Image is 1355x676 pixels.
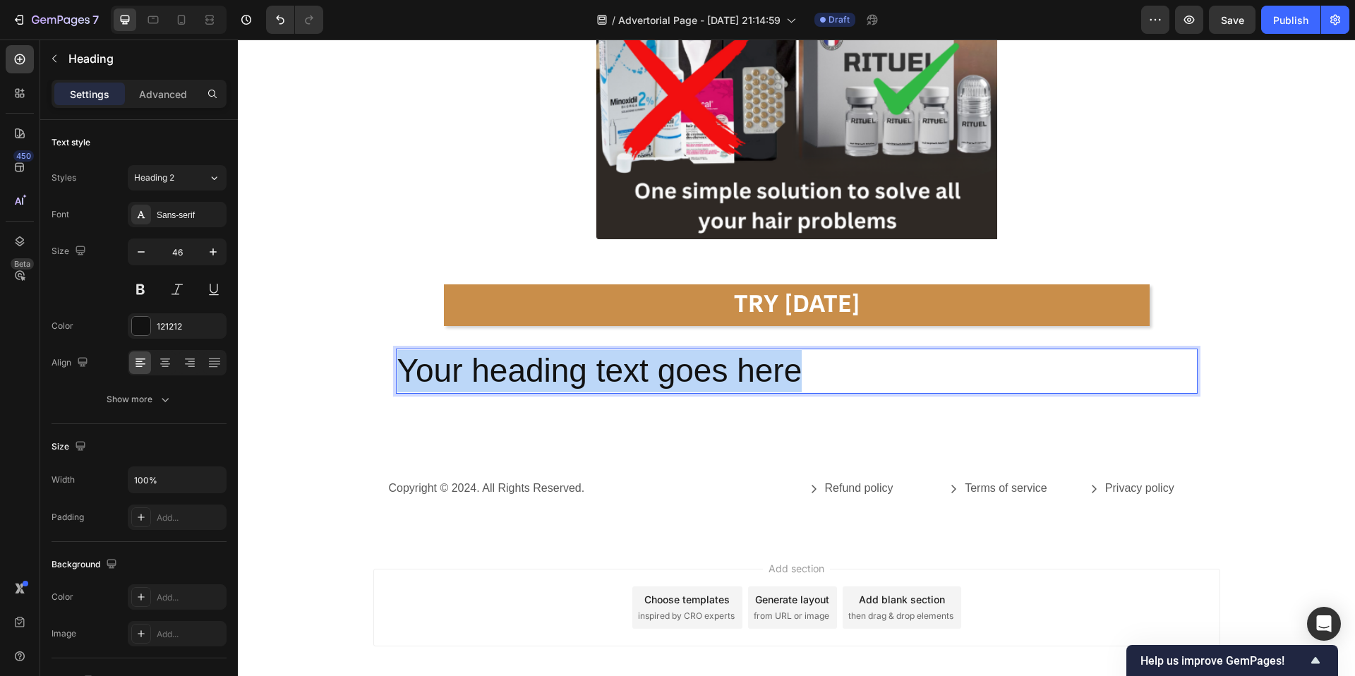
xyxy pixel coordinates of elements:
p: Advanced [139,87,187,102]
span: Help us improve GemPages! [1140,654,1307,668]
div: Privacy policy [867,442,937,457]
span: Save [1221,14,1244,26]
span: from URL or image [516,570,591,583]
div: Size [52,242,89,261]
div: Open Intercom Messenger [1307,607,1341,641]
button: Show more [52,387,227,412]
div: Align [52,354,91,373]
span: Heading 2 [134,171,174,184]
div: Choose templates [406,553,492,567]
button: Heading 2 [128,165,227,191]
div: Width [52,473,75,486]
div: Color [52,320,73,332]
button: 7 [6,6,105,34]
span: / [612,13,615,28]
div: Styles [52,171,76,184]
h2: Rich Text Editor. Editing area: main [158,309,960,354]
p: Your heading text goes here [159,310,958,353]
span: Draft [829,13,850,26]
button: Privacy policy [850,440,937,457]
div: Show more [107,392,172,406]
div: Publish [1273,13,1308,28]
div: Size [52,437,89,457]
button: Save [1209,6,1255,34]
div: Add... [157,628,223,641]
div: Add... [157,591,223,604]
span: then drag & drop elements [610,570,716,583]
strong: TRY [DATE] [496,247,622,279]
iframe: Design area [238,40,1355,676]
div: 450 [13,150,34,162]
div: Add... [157,512,223,524]
p: Settings [70,87,109,102]
button: Terms of service [710,440,809,457]
div: Text style [52,136,90,149]
button: Refund policy [570,440,656,457]
p: Copyright © 2024. All Rights Reserved. [151,442,546,457]
input: Auto [128,467,226,493]
button: Publish [1261,6,1320,34]
div: Undo/Redo [266,6,323,34]
div: Beta [11,258,34,270]
span: Advertorial Page - [DATE] 21:14:59 [618,13,781,28]
div: Font [52,208,69,221]
p: 7 [92,11,99,28]
div: Color [52,591,73,603]
div: Padding [52,511,84,524]
div: Sans-serif [157,209,223,222]
div: Generate layout [517,553,591,567]
span: Add section [525,521,592,536]
div: Background [52,555,120,574]
p: Heading [68,50,221,67]
span: inspired by CRO experts [400,570,497,583]
div: Add blank section [621,553,707,567]
div: Refund policy [587,442,656,457]
button: Show survey - Help us improve GemPages! [1140,652,1324,669]
div: 121212 [157,320,223,333]
div: Terms of service [727,442,809,457]
div: Image [52,627,76,640]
